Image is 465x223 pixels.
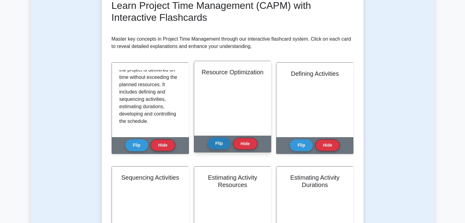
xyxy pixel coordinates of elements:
h2: Sequencing Activities [119,174,181,181]
h2: Resource Optimization [201,68,264,76]
button: Hide [233,138,257,150]
h2: Defining Activities [284,70,346,77]
button: Flip [290,139,313,151]
h2: Estimating Activity Resources [201,174,264,188]
button: Hide [150,139,175,151]
p: Master key concepts in Project Time Management through our interactive flashcard system. Click on... [112,35,354,50]
button: Flip [208,137,231,149]
h2: Estimating Activity Durations [284,174,346,188]
button: Hide [315,139,340,151]
button: Flip [125,139,148,151]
